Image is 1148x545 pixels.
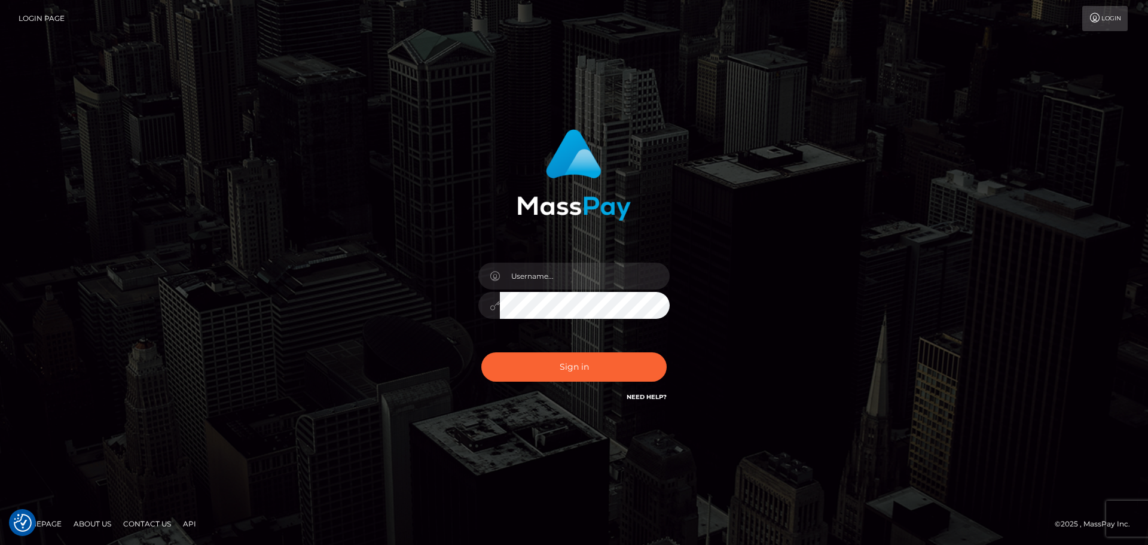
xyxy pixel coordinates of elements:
[1055,517,1139,531] div: © 2025 , MassPay Inc.
[14,514,32,532] button: Consent Preferences
[500,263,670,290] input: Username...
[19,6,65,31] a: Login Page
[118,514,176,533] a: Contact Us
[481,352,667,382] button: Sign in
[1082,6,1128,31] a: Login
[14,514,32,532] img: Revisit consent button
[69,514,116,533] a: About Us
[13,514,66,533] a: Homepage
[517,129,631,221] img: MassPay Login
[178,514,201,533] a: API
[627,393,667,401] a: Need Help?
